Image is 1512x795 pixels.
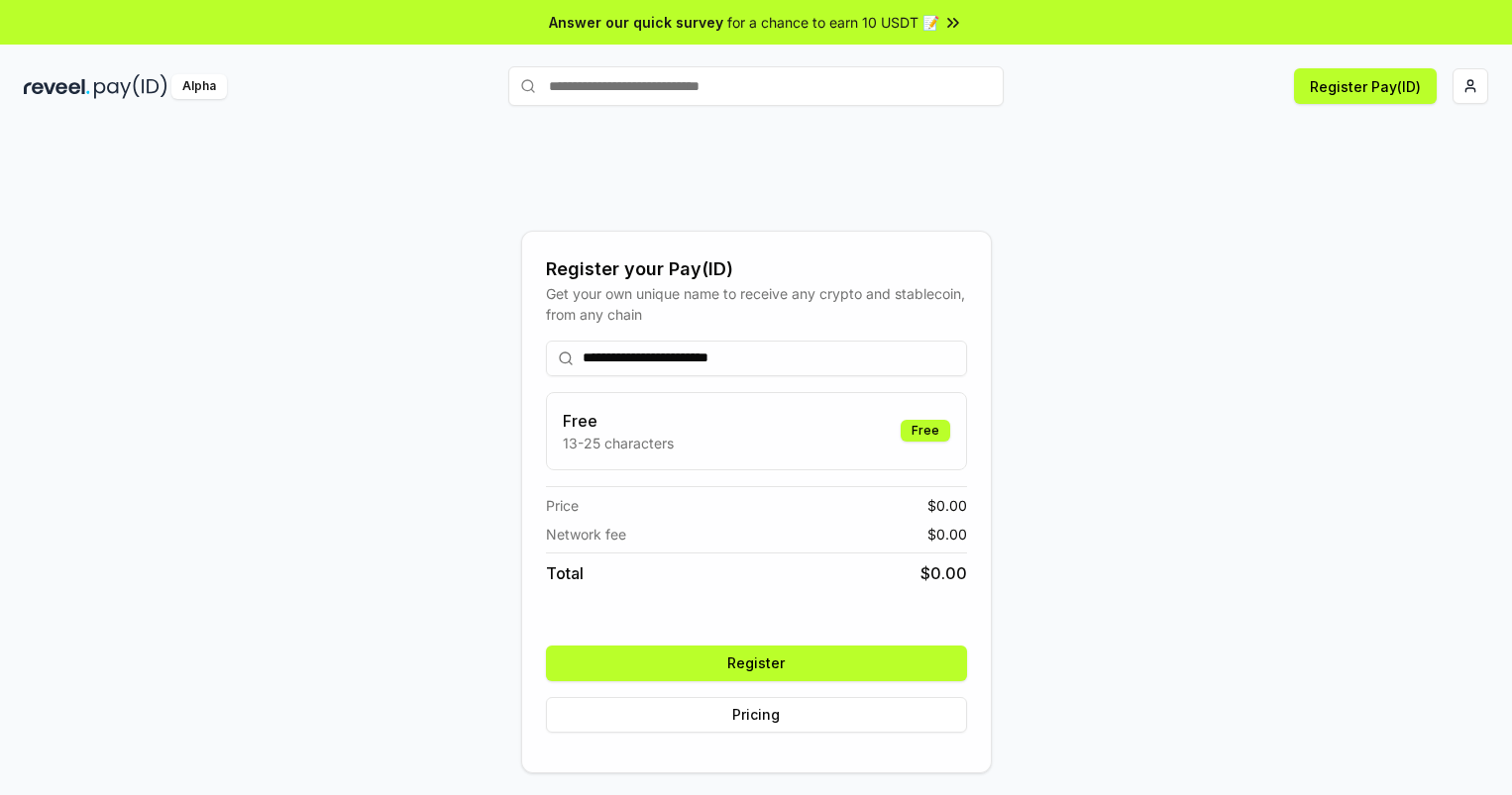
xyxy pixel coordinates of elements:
[546,561,584,585] span: Total
[546,255,967,283] div: Register your Pay(ID)
[901,420,950,442] div: Free
[727,12,939,33] span: for a chance to earn 10 USDT 📝
[563,433,674,453] p: 13-25 characters
[546,646,967,681] button: Register
[24,74,90,99] img: reveel_dark
[546,283,967,325] div: Get your own unique name to receive any crypto and stablecoin, from any chain
[927,524,967,545] span: $ 0.00
[94,74,167,99] img: pay_id
[927,495,967,516] span: $ 0.00
[546,524,626,545] span: Network fee
[549,12,723,33] span: Answer our quick survey
[920,561,967,585] span: $ 0.00
[546,495,579,516] span: Price
[563,409,674,433] h3: Free
[546,697,967,733] button: Pricing
[171,74,227,99] div: Alpha
[1294,68,1437,104] button: Register Pay(ID)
